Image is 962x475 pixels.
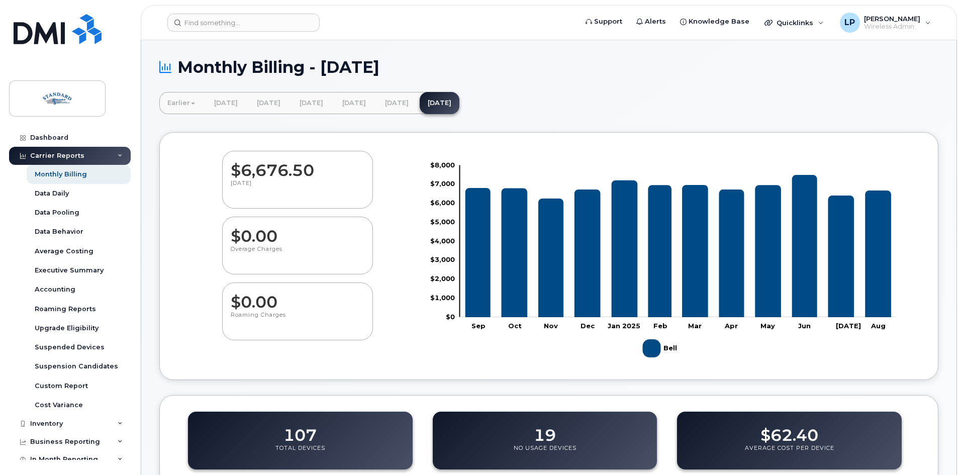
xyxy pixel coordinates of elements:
[206,92,246,114] a: [DATE]
[430,199,455,207] tspan: $6,000
[430,160,455,168] tspan: $8,000
[283,416,317,444] dd: 107
[465,175,891,317] g: Bell
[159,92,203,114] a: Earlier
[643,335,680,361] g: Legend
[430,255,455,263] tspan: $3,000
[377,92,417,114] a: [DATE]
[249,92,288,114] a: [DATE]
[724,321,738,329] tspan: Apr
[430,160,897,361] g: Chart
[275,444,325,462] p: Total Devices
[231,245,364,263] p: Overage Charges
[231,151,364,179] dd: $6,676.50
[430,236,455,244] tspan: $4,000
[159,58,938,76] h1: Monthly Billing - [DATE]
[430,293,455,301] tspan: $1,000
[653,321,667,329] tspan: Feb
[643,335,680,361] g: Bell
[420,92,459,114] a: [DATE]
[334,92,374,114] a: [DATE]
[581,321,595,329] tspan: Dec
[544,321,558,329] tspan: Nov
[430,217,455,225] tspan: $5,000
[471,321,486,329] tspan: Sep
[231,217,364,245] dd: $0.00
[760,321,775,329] tspan: May
[745,444,834,462] p: Average Cost Per Device
[798,321,811,329] tspan: Jun
[760,416,818,444] dd: $62.40
[871,321,886,329] tspan: Aug
[430,274,455,282] tspan: $2,000
[292,92,331,114] a: [DATE]
[534,416,556,444] dd: 19
[608,321,640,329] tspan: Jan 2025
[430,179,455,187] tspan: $7,000
[508,321,522,329] tspan: Oct
[514,444,576,462] p: No Usage Devices
[231,179,364,198] p: [DATE]
[231,311,364,329] p: Roaming Charges
[836,321,861,329] tspan: [DATE]
[446,312,455,320] tspan: $0
[231,283,364,311] dd: $0.00
[688,321,702,329] tspan: Mar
